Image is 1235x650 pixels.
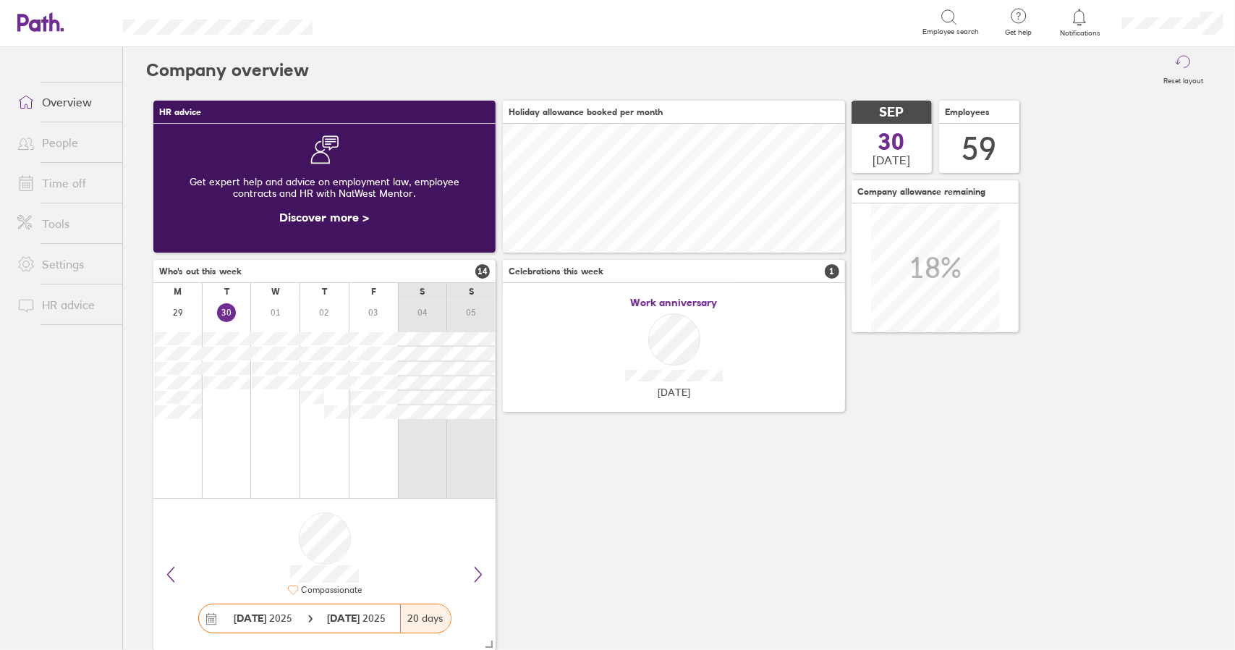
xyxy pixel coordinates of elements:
[6,250,122,279] a: Settings
[6,128,122,157] a: People
[174,287,182,297] div: M
[328,612,386,624] span: 2025
[322,287,327,297] div: T
[352,15,389,28] div: Search
[962,130,997,167] div: 59
[159,107,201,117] span: HR advice
[280,210,370,224] a: Discover more >
[400,604,451,633] div: 20 days
[159,266,242,277] span: Who's out this week
[6,169,122,198] a: Time off
[879,130,905,153] span: 30
[234,612,267,625] strong: [DATE]
[146,47,309,93] h2: Company overview
[299,585,362,595] div: Compassionate
[995,28,1042,37] span: Get help
[509,107,663,117] span: Holiday allowance booked per month
[271,287,280,297] div: W
[945,107,990,117] span: Employees
[420,287,425,297] div: S
[371,287,376,297] div: F
[328,612,363,625] strong: [DATE]
[880,105,904,120] span: SEP
[509,266,603,277] span: Celebrations this week
[631,297,718,308] span: Work anniversary
[1155,72,1212,85] label: Reset layout
[1155,47,1212,93] button: Reset layout
[1056,29,1103,38] span: Notifications
[857,187,985,197] span: Company allowance remaining
[873,153,911,166] span: [DATE]
[234,612,293,624] span: 2025
[6,209,122,238] a: Tools
[165,164,484,211] div: Get expert help and advice on employment law, employee contracts and HR with NatWest Mentor.
[658,387,690,398] span: [DATE]
[922,28,979,36] span: Employee search
[1056,7,1103,38] a: Notifications
[825,264,839,279] span: 1
[224,287,229,297] div: T
[6,88,122,117] a: Overview
[475,264,490,279] span: 14
[6,290,122,319] a: HR advice
[469,287,474,297] div: S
